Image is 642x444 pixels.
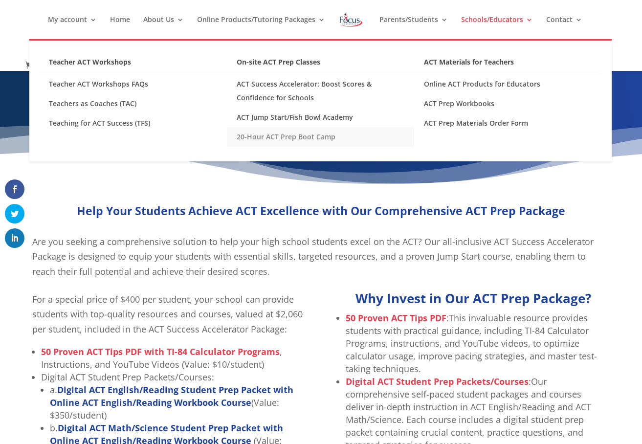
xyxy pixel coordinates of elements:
li: a. (Value: $350/student) [50,383,305,422]
a: ACT Success Accelerator: Boost Scores & Confidence for Schools [227,74,415,108]
a: My account [48,16,97,39]
strong: 50 Proven ACT Tips PDF with TI-84 Calculator Programs [41,346,280,357]
a: Parents/Students [379,16,448,39]
a: On-site ACT Prep Classes [227,55,415,74]
strong: 50 Proven ACT Tips PDF [346,312,446,324]
a: Online ACT Products for Educators [414,74,602,94]
a: ACT Prep Workbooks [414,94,602,113]
strong: Digital ACT Student Prep Packets/Courses [346,376,529,387]
a: Teacher ACT Workshops [39,55,227,74]
p: For a special price of $400 per student, your school can provide students with top-quality resour... [32,292,305,346]
a: Home [110,16,130,39]
a: Schools/Educators [461,16,533,39]
a: Contact [546,16,582,39]
a: About Us [143,16,184,39]
span: : [346,312,449,324]
li: , Instructions, and YouTube Videos (Value: $10/student) [41,345,305,371]
a: ACT Materials for Teachers [414,55,602,74]
p: Are you seeking a comprehensive solution to help your high school students excel on the ACT? Our ... [32,234,610,279]
img: Focus on Learning [338,11,364,29]
strong: Why Invest in Our ACT Prep Package? [355,289,591,307]
a: Teacher ACT Workshops FAQs [39,74,227,94]
a: Online Products/Tutoring Packages [197,16,325,39]
span: : [346,376,531,387]
strong: Digital ACT English/Reading Student Prep Packet with Online ACT English/Reading Workbook Course [50,384,293,408]
a: ACT Jump Start/Fish Bowl Academy [227,108,415,127]
p: This invaluable resource provides students with practical guidance, including TI-84 Calculator Pr... [346,311,610,375]
a: 20-Hour ACT Prep Boot Camp [227,127,415,147]
a: Teaching for ACT Success (TFS) [39,113,227,133]
a: Teachers as Coaches (TAC) [39,94,227,113]
a: ACT Prep Materials Order Form [414,113,602,133]
p: Help Your Students Achieve ACT Excellence with Our Comprehensive ACT Prep Package [32,203,610,219]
